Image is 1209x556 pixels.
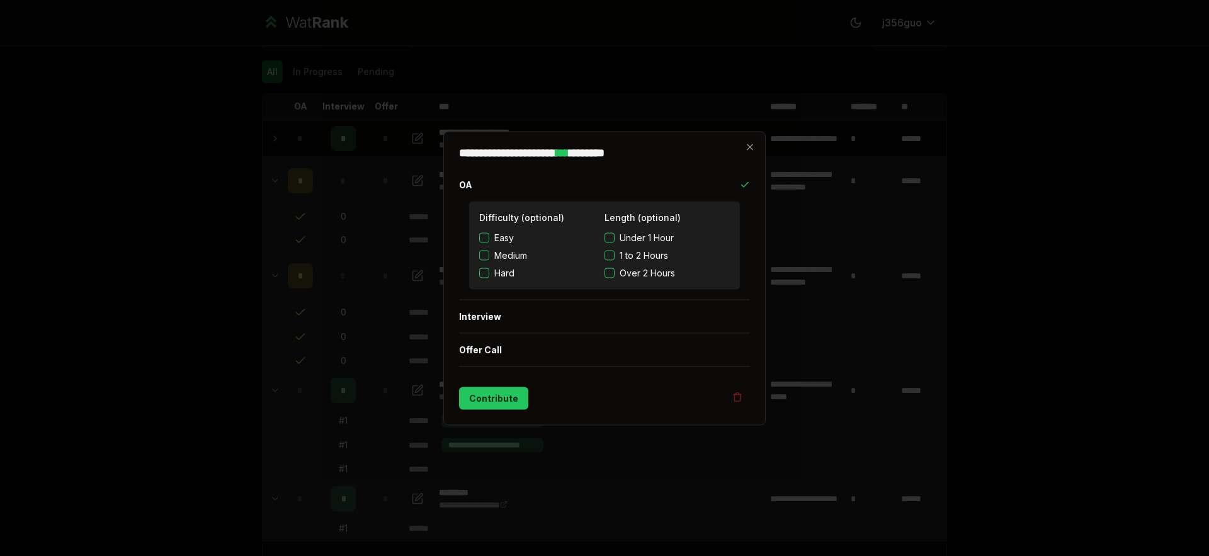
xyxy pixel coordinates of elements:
div: OA [459,201,750,299]
span: Under 1 Hour [620,231,674,244]
button: Contribute [459,387,528,409]
button: Hard [479,268,489,278]
button: Offer Call [459,333,750,366]
span: Hard [494,266,514,279]
button: Medium [479,250,489,260]
label: Length (optional) [604,212,681,222]
button: Over 2 Hours [604,268,615,278]
button: OA [459,168,750,201]
button: Interview [459,300,750,332]
button: 1 to 2 Hours [604,250,615,260]
button: Easy [479,232,489,242]
span: Over 2 Hours [620,266,675,279]
label: Difficulty (optional) [479,212,564,222]
button: Under 1 Hour [604,232,615,242]
span: 1 to 2 Hours [620,249,668,261]
span: Medium [494,249,527,261]
span: Easy [494,231,514,244]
